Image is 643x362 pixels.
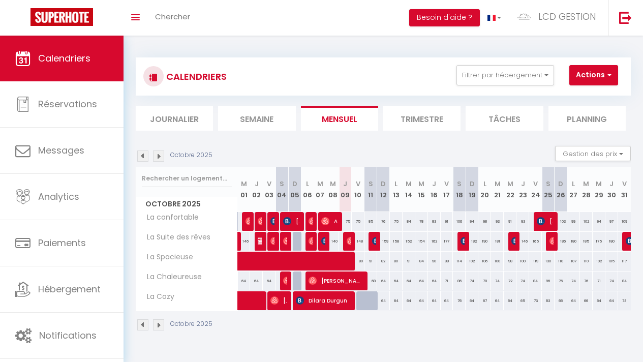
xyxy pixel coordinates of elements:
[352,232,364,251] div: 148
[138,291,177,303] span: La Cozy
[461,231,465,251] span: [PERSON_NAME]
[580,212,593,231] div: 102
[529,252,542,270] div: 119
[403,232,415,251] div: 152
[453,252,466,270] div: 114
[283,271,287,290] span: [PERSON_NAME]
[572,179,575,189] abbr: L
[381,179,386,189] abbr: D
[394,179,397,189] abbr: L
[504,271,516,290] div: 72
[529,232,542,251] div: 165
[406,179,412,189] abbr: M
[516,9,532,24] img: ...
[403,167,415,212] th: 14
[466,167,478,212] th: 19
[567,212,580,231] div: 99
[593,232,605,251] div: 175
[377,232,390,251] div: 159
[542,252,555,270] div: 130
[516,167,529,212] th: 23
[326,232,339,251] div: 140
[466,212,478,231] div: 94
[491,271,504,290] div: 74
[136,106,213,131] li: Journalier
[241,179,247,189] abbr: M
[234,232,239,251] a: [PERSON_NAME]
[618,212,631,231] div: 109
[466,252,478,270] div: 102
[377,167,390,212] th: 12
[457,179,462,189] abbr: S
[456,65,554,85] button: Filtrer par hébergement
[330,179,336,189] abbr: M
[38,236,86,249] span: Paiements
[593,291,605,310] div: 64
[415,167,428,212] th: 15
[609,179,614,189] abbr: J
[377,212,390,231] div: 76
[516,252,529,270] div: 100
[470,179,475,189] abbr: D
[504,212,516,231] div: 91
[466,271,478,290] div: 74
[618,271,631,290] div: 84
[593,212,605,231] div: 94
[555,232,567,251] div: 186
[155,11,190,22] span: Chercher
[238,232,251,251] div: 146
[441,167,453,212] th: 17
[491,252,504,270] div: 100
[415,291,428,310] div: 64
[288,167,301,212] th: 05
[453,271,466,290] div: 86
[504,167,516,212] th: 22
[390,271,403,290] div: 64
[441,212,453,231] div: 91
[593,252,605,270] div: 102
[306,179,309,189] abbr: L
[478,167,491,212] th: 20
[567,167,580,212] th: 27
[593,167,605,212] th: 29
[415,271,428,290] div: 64
[218,106,295,131] li: Semaine
[567,232,580,251] div: 180
[516,212,529,231] div: 93
[596,179,602,189] abbr: M
[618,167,631,212] th: 31
[549,231,554,251] span: [PERSON_NAME]
[309,271,361,290] span: [PERSON_NAME]
[403,271,415,290] div: 64
[567,271,580,290] div: 74
[238,271,251,290] div: 64
[38,283,101,295] span: Hébergement
[580,232,593,251] div: 185
[390,291,403,310] div: 64
[418,179,424,189] abbr: M
[364,271,377,290] div: 68
[275,167,288,212] th: 04
[542,271,555,290] div: 96
[283,231,287,251] span: [PERSON_NAME]
[364,212,377,231] div: 85
[495,179,501,189] abbr: M
[529,271,542,290] div: 84
[605,212,618,231] div: 97
[618,291,631,310] div: 73
[428,271,441,290] div: 64
[263,271,275,290] div: 64
[255,179,259,189] abbr: J
[390,167,403,212] th: 13
[292,179,297,189] abbr: D
[453,291,466,310] div: 76
[466,291,478,310] div: 64
[441,271,453,290] div: 71
[478,271,491,290] div: 78
[403,212,415,231] div: 84
[428,232,441,251] div: 162
[352,212,364,231] div: 75
[428,291,441,310] div: 64
[441,291,453,310] div: 64
[605,167,618,212] th: 30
